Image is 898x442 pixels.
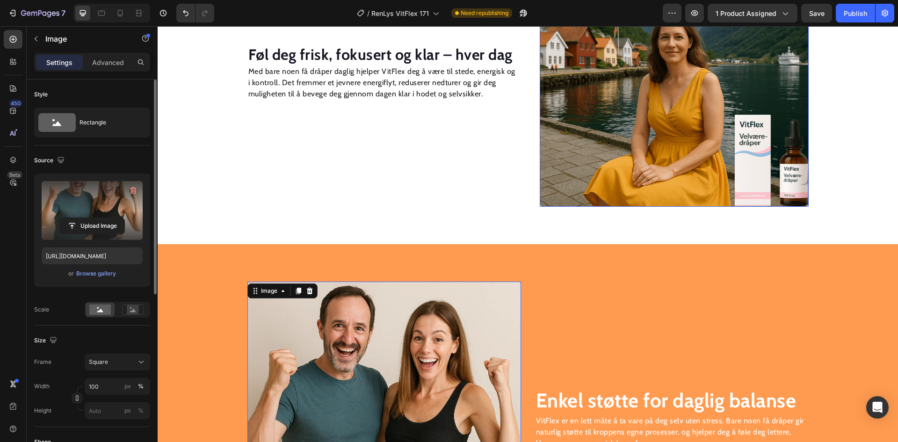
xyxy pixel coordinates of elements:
[716,8,776,18] span: 1 product assigned
[844,8,867,18] div: Publish
[367,8,369,18] span: /
[85,402,150,419] input: px%
[809,9,825,17] span: Save
[4,4,70,22] button: 7
[9,100,22,107] div: 450
[461,9,508,17] span: Need republishing
[135,381,146,392] button: px
[85,354,150,370] button: Square
[61,7,65,19] p: 7
[46,58,72,67] p: Settings
[377,388,651,424] div: Rich Text Editor. Editing area: main
[85,378,150,395] input: px%
[378,389,650,423] p: VitFlex er en lett måte å ta vare på deg selv uten stress. Bare noen få dråper gir naturlig støtt...
[122,381,133,392] button: %
[801,4,832,22] button: Save
[80,112,137,133] div: Rectangle
[377,361,651,388] h2: Rich Text Editor. Editing area: main
[378,362,639,386] strong: Enkel støtte for daglig balanse
[34,382,50,391] label: Width
[34,406,51,415] label: Height
[76,269,116,278] button: Browse gallery
[59,217,125,234] button: Upload Image
[138,382,144,391] div: %
[176,4,214,22] div: Undo/Redo
[866,396,889,419] div: Open Intercom Messenger
[124,406,131,415] div: px
[124,382,131,391] div: px
[45,33,125,44] p: Image
[378,362,650,387] p: ⁠⁠⁠⁠⁠⁠⁠
[34,154,66,167] div: Source
[122,405,133,416] button: %
[371,8,429,18] span: RenLys VitFlex 171
[708,4,797,22] button: 1 product assigned
[836,4,875,22] button: Publish
[42,247,143,264] input: https://example.com/image.jpg
[34,334,59,347] div: Size
[34,90,48,99] div: Style
[34,305,49,314] div: Scale
[92,58,124,67] p: Advanced
[7,171,22,179] div: Beta
[135,405,146,416] button: px
[138,406,144,415] div: %
[89,358,108,366] span: Square
[158,26,898,442] iframe: Design area
[68,268,74,279] span: or
[101,261,122,269] div: Image
[34,358,51,366] label: Frame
